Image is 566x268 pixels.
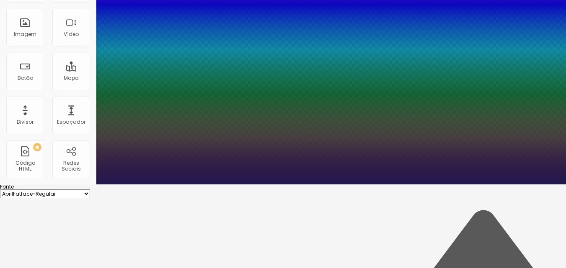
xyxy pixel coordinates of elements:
div: Código HTML [8,160,41,172]
div: Redes Sociais [54,160,88,172]
div: Botão [18,75,33,81]
div: Imagem [14,31,36,37]
div: Divisor [17,119,34,125]
div: Espaçador [57,119,85,125]
div: Vídeo [64,31,79,37]
div: Mapa [64,75,79,81]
